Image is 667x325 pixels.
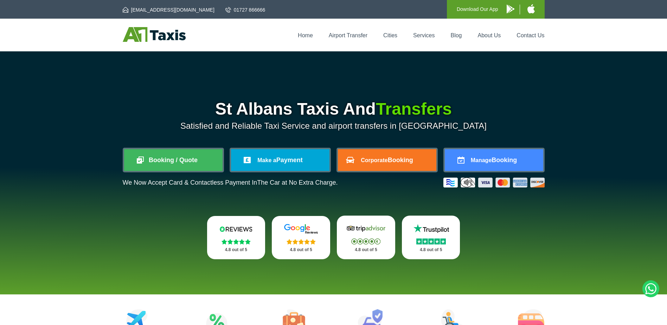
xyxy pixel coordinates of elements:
[338,149,436,171] a: CorporateBooking
[478,32,501,38] a: About Us
[225,6,265,13] a: 01727 866666
[410,246,453,254] p: 4.8 out of 5
[215,246,258,254] p: 4.8 out of 5
[383,32,397,38] a: Cities
[298,32,313,38] a: Home
[413,32,435,38] a: Services
[416,238,446,244] img: Stars
[345,223,387,234] img: Tripadvisor
[402,216,460,259] a: Trustpilot Stars 4.8 out of 5
[280,246,322,254] p: 4.8 out of 5
[222,239,251,244] img: Stars
[337,216,395,259] a: Tripadvisor Stars 4.8 out of 5
[287,239,316,244] img: Stars
[123,179,338,186] p: We Now Accept Card & Contactless Payment In
[280,224,322,234] img: Google
[376,100,452,118] span: Transfers
[450,32,462,38] a: Blog
[231,149,329,171] a: Make aPayment
[361,157,387,163] span: Corporate
[123,101,545,117] h1: St Albans Taxis And
[351,238,380,244] img: Stars
[123,6,214,13] a: [EMAIL_ADDRESS][DOMAIN_NAME]
[123,27,186,42] img: A1 Taxis St Albans LTD
[207,216,265,259] a: Reviews.io Stars 4.8 out of 5
[124,149,223,171] a: Booking / Quote
[527,4,535,13] img: A1 Taxis iPhone App
[507,5,514,13] img: A1 Taxis Android App
[345,246,387,254] p: 4.8 out of 5
[215,224,257,234] img: Reviews.io
[457,5,498,14] p: Download Our App
[257,157,276,163] span: Make a
[517,32,544,38] a: Contact Us
[443,178,545,187] img: Credit And Debit Cards
[123,121,545,131] p: Satisfied and Reliable Taxi Service and airport transfers in [GEOGRAPHIC_DATA]
[272,216,330,259] a: Google Stars 4.8 out of 5
[445,149,543,171] a: ManageBooking
[257,179,338,186] span: The Car at No Extra Charge.
[329,32,367,38] a: Airport Transfer
[471,157,492,163] span: Manage
[410,223,452,234] img: Trustpilot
